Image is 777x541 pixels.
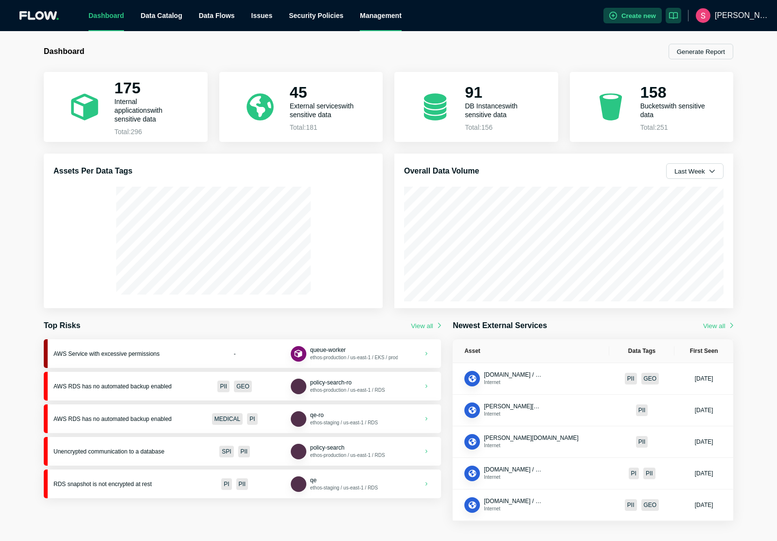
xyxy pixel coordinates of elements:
a: 175Internal applicationswith sensitive dataTotal:296 [44,72,208,142]
div: GEO [234,381,252,392]
div: PI [629,468,639,479]
div: PII [636,436,648,448]
div: Applicationqueue-workerethos-production / us-east-1 / EKS / production / default [291,346,398,362]
button: ApiEndpoint [464,402,480,418]
span: Data Flows [199,12,235,19]
div: PI [221,478,231,490]
button: Application [464,434,480,450]
a: AWS RDS has no automated backup enabledPIIGEODBInstancepolicy-search-roethos-production / us-east... [44,372,441,401]
span: [PERSON_NAME][DOMAIN_NAME] [484,435,579,441]
div: ApiEndpoint[DOMAIN_NAME] / POST /api/json/emailInternet [464,466,542,481]
button: policy-search [310,444,345,452]
div: GEO [641,373,659,384]
p: Buckets with sensitive data [640,102,710,119]
span: ethos-staging / us-east-1 / RDS [310,420,378,425]
a: Security Policies [289,12,343,19]
div: ApiEndpoint[PERSON_NAME][DOMAIN_NAME] / POST /api/v1/*/Internet [464,402,542,418]
div: ApiEndpoint[DOMAIN_NAME] / POST /api/json/phoneInternet [464,497,542,513]
div: RDS snapshot is not encrypted at rest [53,481,179,488]
span: queue-worker [310,347,346,353]
span: qe-ro [310,412,324,419]
button: DBInstance [291,444,306,459]
div: PII [625,373,637,384]
button: qe [310,476,317,484]
a: Dashboard [88,12,124,19]
p: External services with sensitive data [290,102,360,119]
button: Application [291,346,306,362]
button: [DOMAIN_NAME] / POST /api/json/email [484,466,542,473]
span: Internet [484,443,500,448]
p: DB Instances with sensitive data [465,102,535,119]
h2: 158 [640,83,710,102]
div: [DATE] [695,501,713,509]
a: View all [411,322,441,330]
button: ApiEndpoint [464,371,480,386]
div: DBInstanceqe-roethos-staging / us-east-1 / RDS [291,411,378,427]
a: 91DB Instanceswith sensitive dataTotal:156 [394,72,558,142]
h3: Overall Data Volume [404,165,479,177]
button: [DOMAIN_NAME] / GET /v1/letters/ltr_ec5bb4e7da8d2e07 [484,371,542,379]
img: DBInstance [293,479,303,489]
img: ApiEndpoint [467,405,477,416]
button: Create new [603,8,662,23]
img: DBInstance [293,414,303,424]
div: DBInstancepolicy-searchethos-production / us-east-1 / RDS [291,444,385,459]
button: ApiEndpoint [464,497,480,513]
a: Data Catalog [141,12,182,19]
span: Internet [484,506,500,511]
button: DBInstance [291,411,306,427]
img: DBInstance [293,446,303,456]
h1: Dashboard [44,47,388,56]
div: SPI [219,446,233,457]
button: [PERSON_NAME][DOMAIN_NAME] [484,434,579,442]
button: [PERSON_NAME][DOMAIN_NAME] / POST /api/v1/*/ [484,402,542,410]
span: ethos-production / us-east-1 / RDS [310,387,385,393]
div: PII [217,381,230,392]
span: Internet [484,474,500,480]
button: ApiEndpoint [464,466,480,481]
span: policy-search [310,444,345,451]
button: DBInstance [291,476,306,492]
button: policy-search-ro [310,379,352,386]
a: 158Bucketswith sensitive dataTotal:251 [570,72,734,142]
h3: Newest External Services [453,320,547,332]
span: [DOMAIN_NAME] / POST /api/json/phone [484,498,592,505]
button: View all [703,322,733,330]
div: PII [643,468,655,479]
img: Application [467,437,477,447]
h3: Assets Per Data Tags [53,165,132,177]
div: PII [636,404,648,416]
th: Asset [453,339,609,363]
div: AWS RDS has no automated backup enabled [53,383,179,390]
div: GEO [641,499,659,511]
h2: 91 [465,83,535,102]
h3: Top Risks [44,320,80,332]
div: [DATE] [695,470,713,477]
div: PII [625,499,637,511]
a: Unencrypted communication to a databaseSPIPIIDBInstancepolicy-searchethos-production / us-east-1 ... [44,437,441,466]
p: Total: 181 [290,124,360,131]
h2: 175 [114,79,184,97]
a: AWS RDS has no automated backup enabledMEDICALPIDBInstanceqe-roethos-staging / us-east-1 / RDS [44,404,441,433]
img: ApiEndpoint [467,469,477,479]
img: Application [293,349,303,359]
div: ApiEndpoint[DOMAIN_NAME] / GET /v1/letters/ltr_ec5bb4e7da8d2e07Internet [464,371,542,386]
th: First Seen [674,339,733,363]
a: 45External serviceswith sensitive dataTotal:181 [219,72,383,142]
button: DBInstance [291,379,306,394]
div: DBInstanceqeethos-staging / us-east-1 / RDS [291,476,378,492]
a: RDS snapshot is not encrypted at restPIPIIDBInstanceqeethos-staging / us-east-1 / RDS [44,470,441,498]
div: Application[PERSON_NAME][DOMAIN_NAME]Internet [464,434,579,450]
span: ethos-staging / us-east-1 / RDS [310,485,378,490]
a: AWS Service with excessive permissions-Applicationqueue-workerethos-production / us-east-1 / EKS ... [44,339,441,368]
span: policy-search-ro [310,379,352,386]
button: [DOMAIN_NAME] / POST /api/json/phone [484,497,542,505]
img: ApiEndpoint [467,374,477,384]
p: Internal applications with sensitive data [114,97,184,123]
div: PII [236,478,248,490]
button: qe-ro [310,411,324,419]
div: PI [247,413,257,425]
span: ethos-production / us-east-1 / EKS / production / default [310,355,430,360]
button: Last Week [666,163,724,179]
